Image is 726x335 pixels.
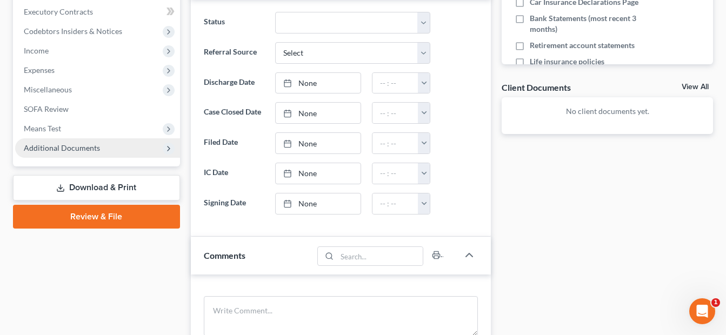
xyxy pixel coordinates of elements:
[372,163,418,184] input: -- : --
[13,205,180,229] a: Review & File
[198,72,270,94] label: Discharge Date
[24,7,93,16] span: Executory Contracts
[198,193,270,215] label: Signing Date
[24,85,72,94] span: Miscellaneous
[372,73,418,93] input: -- : --
[337,247,423,265] input: Search...
[276,103,361,123] a: None
[711,298,720,307] span: 1
[24,143,100,152] span: Additional Documents
[198,163,270,184] label: IC Date
[530,56,604,67] span: Life insurance policies
[530,40,635,51] span: Retirement account statements
[24,65,55,75] span: Expenses
[24,46,49,55] span: Income
[682,83,709,91] a: View All
[24,124,61,133] span: Means Test
[198,132,270,154] label: Filed Date
[15,2,180,22] a: Executory Contracts
[276,163,361,184] a: None
[198,42,270,64] label: Referral Source
[276,193,361,214] a: None
[502,82,571,93] div: Client Documents
[510,106,704,117] p: No client documents yet.
[13,175,180,200] a: Download & Print
[15,99,180,119] a: SOFA Review
[689,298,715,324] iframe: Intercom live chat
[204,250,245,260] span: Comments
[24,104,69,113] span: SOFA Review
[372,103,418,123] input: -- : --
[530,13,651,35] span: Bank Statements (most recent 3 months)
[24,26,122,36] span: Codebtors Insiders & Notices
[198,12,270,33] label: Status
[372,193,418,214] input: -- : --
[198,102,270,124] label: Case Closed Date
[372,133,418,153] input: -- : --
[276,73,361,93] a: None
[276,133,361,153] a: None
